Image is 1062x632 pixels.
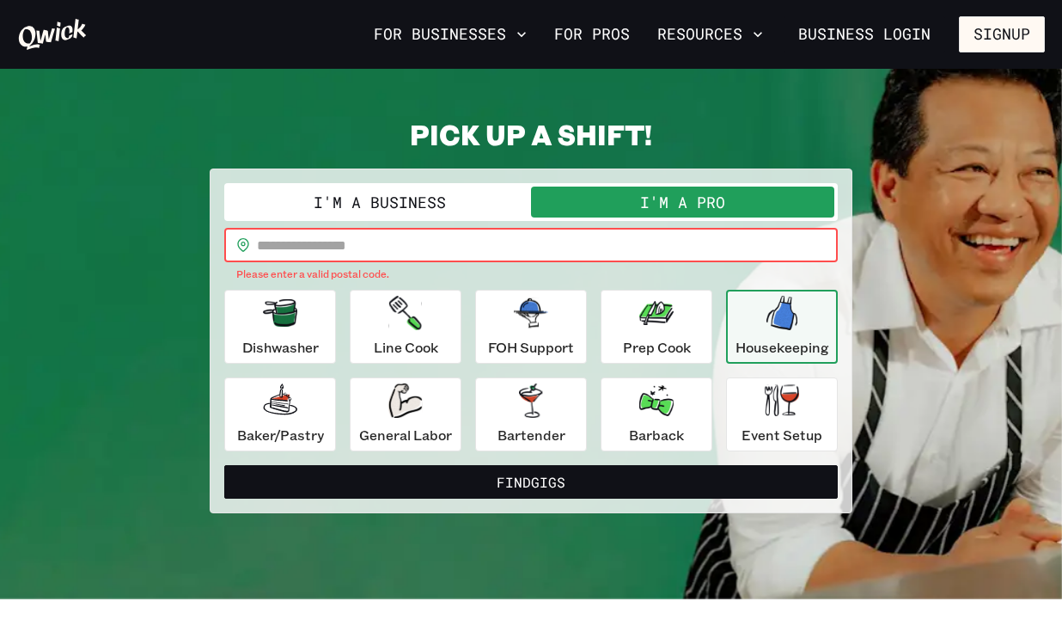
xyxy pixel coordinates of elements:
[726,290,838,364] button: Housekeeping
[228,187,531,218] button: I'm a Business
[959,16,1045,52] button: Signup
[237,425,324,445] p: Baker/Pastry
[726,377,838,451] button: Event Setup
[350,290,461,364] button: Line Cook
[242,337,319,358] p: Dishwasher
[475,290,587,364] button: FOH Support
[359,425,452,445] p: General Labor
[497,425,565,445] p: Bartender
[601,377,712,451] button: Barback
[367,20,534,49] button: For Businesses
[475,377,587,451] button: Bartender
[784,16,945,52] a: Business Login
[742,425,822,445] p: Event Setup
[224,290,336,364] button: Dishwasher
[210,117,852,151] h2: PICK UP A SHIFT!
[735,337,829,358] p: Housekeeping
[488,337,574,358] p: FOH Support
[650,20,770,49] button: Resources
[531,187,834,218] button: I'm a Pro
[350,377,461,451] button: General Labor
[629,425,684,445] p: Barback
[236,266,826,283] p: Please enter a valid postal code.
[601,290,712,364] button: Prep Cook
[374,337,438,358] p: Line Cook
[224,465,838,500] button: FindGigs
[224,377,336,451] button: Baker/Pastry
[623,337,691,358] p: Prep Cook
[547,20,637,49] a: For Pros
